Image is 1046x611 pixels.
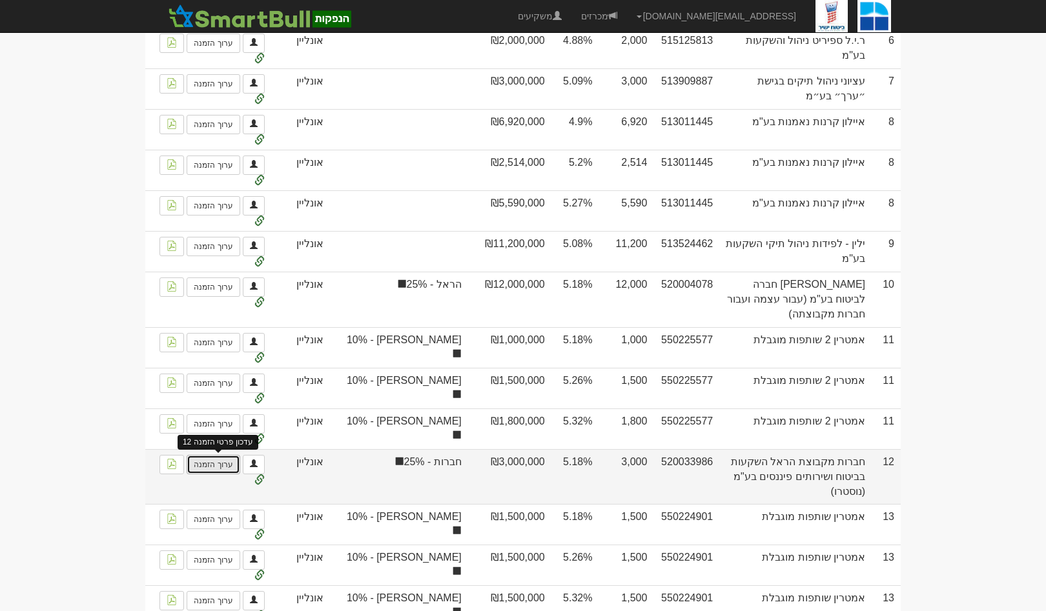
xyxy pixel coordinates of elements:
td: 2,000 [599,28,653,68]
a: ערוך הזמנה [187,196,240,215]
td: 10 [872,272,901,327]
td: אונליין [271,327,330,368]
td: 5.18% [551,504,599,545]
td: ₪3,000,000 [468,449,551,505]
td: 5.08% [551,231,599,272]
td: 8 [872,150,901,190]
td: 5.18% [551,327,599,368]
a: ערוך הזמנה [187,455,240,474]
img: pdf-file-icon.png [167,78,177,88]
a: ערוך הזמנה [187,237,240,256]
img: pdf-file-icon.png [167,241,177,251]
a: ערוך הזמנה [187,333,240,352]
a: ערוך הזמנה [187,34,240,53]
td: 550225577 [653,368,719,408]
td: אמטרין 2 שותפות מוגבלת [719,327,872,368]
td: 12 [872,449,901,505]
td: אונליין [271,272,330,327]
td: אמטרין שותפות מוגבלת [719,545,872,585]
td: אונליין [271,368,330,408]
td: 513909887 [653,68,719,109]
td: ר.י.ל ספיריט ניהול והשקעות בע"מ [719,28,872,68]
td: 550225577 [653,327,719,368]
td: 550224901 [653,504,719,545]
span: [PERSON_NAME] - 10% [336,374,462,399]
span: הראל - 25% [336,277,462,292]
td: ₪6,920,000 [468,109,551,150]
img: SmartBull Logo [165,3,354,29]
a: ערוך הזמנה [187,591,240,610]
td: 5.27% [551,190,599,231]
td: אונליין [271,231,330,272]
td: 1,500 [599,504,653,545]
img: pdf-file-icon.png [167,595,177,605]
td: 1,500 [599,368,653,408]
td: אונליין [271,449,330,505]
td: ₪1,500,000 [468,368,551,408]
img: pdf-file-icon.png [167,337,177,347]
td: 520004078 [653,272,719,327]
td: 1,000 [599,327,653,368]
span: חברות - 25% [336,455,462,470]
td: ₪1,500,000 [468,504,551,545]
a: ערוך הזמנה [187,414,240,434]
td: 8 [872,190,901,231]
td: ₪2,514,000 [468,150,551,190]
img: pdf-file-icon.png [167,418,177,428]
td: 520033986 [653,449,719,505]
img: pdf-file-icon.png [167,377,177,388]
td: 5.26% [551,545,599,585]
img: pdf-file-icon.png [167,159,177,170]
td: אונליין [271,504,330,545]
td: אונליין [271,28,330,68]
td: 8 [872,109,901,150]
td: ילין - לפידות ניהול תיקי השקעות בע"מ [719,231,872,272]
span: [PERSON_NAME] - 10% [336,550,462,576]
img: pdf-file-icon.png [167,37,177,48]
td: 513011445 [653,190,719,231]
a: ערוך הזמנה [187,550,240,570]
td: אונליין [271,545,330,585]
td: 550224901 [653,545,719,585]
span: [PERSON_NAME] - 10% [336,414,462,439]
td: 6,920 [599,109,653,150]
td: [PERSON_NAME] חברה לביטוח בע"מ (עבור עצמה ועבור חברות מקבוצתה) [719,272,872,327]
td: סה״כ 36750 יחידות עבור ילין - לפידות ניהול תיקי השקעות בע"מ 5.08 % [599,231,653,272]
td: איילון קרנות נאמנות בע"מ [719,109,872,150]
td: 3,000 [599,449,653,505]
td: אמטרין שותפות מוגבלת [719,504,872,545]
td: 5.26% [551,368,599,408]
td: ₪1,800,000 [468,408,551,449]
td: ₪1,000,000 [468,327,551,368]
td: איילון קרנות נאמנות בע"מ [719,190,872,231]
img: pdf-file-icon.png [167,554,177,565]
a: ערוך הזמנה [187,277,240,297]
td: ₪3,000,000 [468,68,551,109]
td: ₪5,590,000 [468,190,551,231]
td: 12,000 [599,272,653,327]
td: 9 [872,231,901,272]
td: אונליין [271,68,330,109]
span: [PERSON_NAME] - 10% [336,333,462,358]
td: 5.09% [551,68,599,109]
td: ₪12,000,000 [468,272,551,327]
td: 4.88% [551,28,599,68]
td: ₪2,000,000 [468,28,551,68]
td: 5.18% [551,272,599,327]
td: 11 [872,408,901,449]
td: 515125813 [653,28,719,68]
td: 13 [872,504,901,545]
td: אמטרין 2 שותפות מוגבלת [719,408,872,449]
td: 513011445 [653,109,719,150]
td: איילון קרנות נאמנות בע"מ [719,150,872,190]
td: 11 [872,368,901,408]
td: ₪1,500,000 [468,545,551,585]
div: עדכון פרטי הזמנה 12 [178,435,258,450]
td: 1,500 [599,545,653,585]
a: ערוך הזמנה [187,115,240,134]
td: 5,590 [599,190,653,231]
td: 5.32% [551,408,599,449]
td: אמטרין 2 שותפות מוגבלת [719,368,872,408]
td: 2,514 [599,150,653,190]
img: pdf-file-icon.png [167,200,177,210]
